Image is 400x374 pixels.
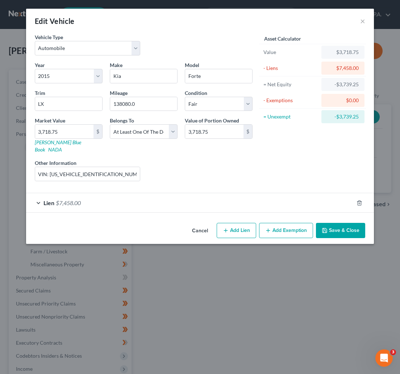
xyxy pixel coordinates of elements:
[110,117,134,124] span: Belongs To
[110,62,122,68] span: Make
[327,49,359,56] div: $3,718.75
[263,81,318,88] div: = Net Equity
[316,223,365,238] button: Save & Close
[263,97,318,104] div: - Exemptions
[185,89,207,97] label: Condition
[35,125,93,138] input: 0.00
[110,69,177,83] input: ex. Nissan
[110,97,177,111] input: --
[327,65,359,72] div: $7,458.00
[263,113,318,120] div: = Unexempt
[110,89,128,97] label: Mileage
[360,17,365,25] button: ×
[185,117,239,124] label: Value of Portion Owned
[35,89,45,97] label: Trim
[263,65,318,72] div: - Liens
[327,113,359,120] div: -$3,739.25
[93,125,102,138] div: $
[375,349,393,367] iframe: Intercom live chat
[327,81,359,88] div: -$3,739.25
[263,49,318,56] div: Value
[35,33,63,41] label: Vehicle Type
[43,199,54,206] span: Lien
[56,199,81,206] span: $7,458.00
[35,139,81,153] a: [PERSON_NAME] Blue Book
[185,61,199,69] label: Model
[264,35,301,42] label: Asset Calculator
[390,349,396,355] span: 3
[35,159,76,167] label: Other Information
[217,223,256,238] button: Add Lien
[327,97,359,104] div: $0.00
[243,125,252,138] div: $
[35,117,65,124] label: Market Value
[35,167,140,181] input: (optional)
[259,223,313,238] button: Add Exemption
[35,61,45,69] label: Year
[35,97,102,111] input: ex. LS, LT, etc
[48,146,62,153] a: NADA
[185,69,252,83] input: ex. Altima
[185,125,243,138] input: 0.00
[35,16,75,26] div: Edit Vehicle
[186,224,214,238] button: Cancel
